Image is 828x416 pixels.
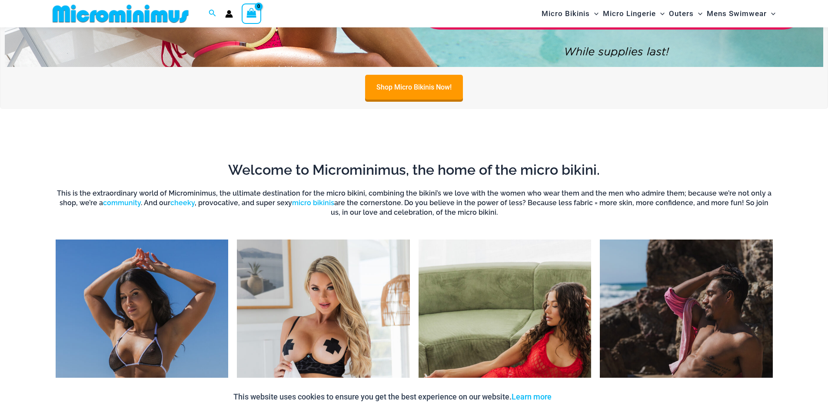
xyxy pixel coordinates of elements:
[694,3,702,25] span: Menu Toggle
[539,3,601,25] a: Micro BikinisMenu ToggleMenu Toggle
[292,199,334,207] a: micro bikinis
[601,3,667,25] a: Micro LingerieMenu ToggleMenu Toggle
[512,392,552,401] a: Learn more
[56,189,773,218] h6: This is the extraordinary world of Microminimus, the ultimate destination for the micro bikini, c...
[656,3,665,25] span: Menu Toggle
[603,3,656,25] span: Micro Lingerie
[242,3,262,23] a: View Shopping Cart, empty
[669,3,694,25] span: Outers
[225,10,233,18] a: Account icon link
[542,3,590,25] span: Micro Bikinis
[49,4,192,23] img: MM SHOP LOGO FLAT
[233,390,552,403] p: This website uses cookies to ensure you get the best experience on our website.
[558,386,595,407] button: Accept
[767,3,775,25] span: Menu Toggle
[590,3,599,25] span: Menu Toggle
[209,8,216,19] a: Search icon link
[705,3,778,25] a: Mens SwimwearMenu ToggleMenu Toggle
[103,199,141,207] a: community
[56,161,773,179] h2: Welcome to Microminimus, the home of the micro bikini.
[365,75,463,100] a: Shop Micro Bikinis Now!
[667,3,705,25] a: OutersMenu ToggleMenu Toggle
[707,3,767,25] span: Mens Swimwear
[538,1,779,26] nav: Site Navigation
[170,199,195,207] a: cheeky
